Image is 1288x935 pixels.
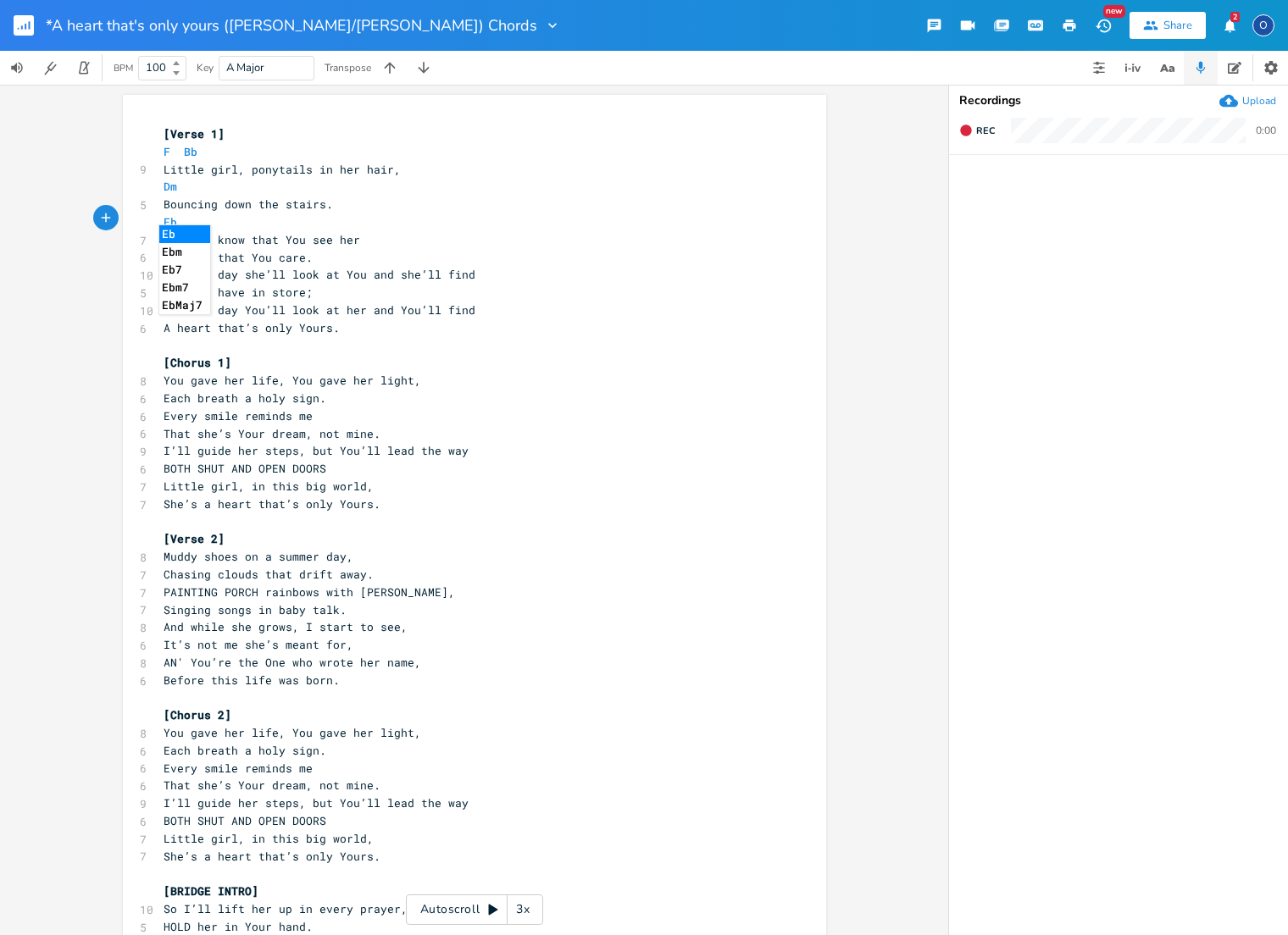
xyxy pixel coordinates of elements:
span: All You have in store; [164,285,313,300]
span: *A heart that's only yours ([PERSON_NAME]/[PERSON_NAME]) Chords [46,18,537,33]
li: Ebm [159,243,210,261]
span: Every smile reminds me [164,761,313,776]
span: So I’ll lift her up in every prayer, [164,901,408,916]
span: [Chorus 2] [164,707,231,722]
div: Old Kountry [1252,14,1274,36]
span: She’s a heart that’s only Yours. [164,849,380,864]
span: Bouncing down the stairs. [164,196,333,212]
span: Each breath a holy sign. [164,743,326,758]
span: Rec [976,124,995,137]
span: A Major [226,60,264,75]
span: Little girl, ponytails in her hair, [164,162,401,177]
div: Recordings [959,95,1278,107]
span: You gave her life, You gave her light, [164,373,421,388]
span: Dm [164,179,177,194]
li: Ebm7 [159,279,210,296]
span: And one day You’ll look at her and You’ll find [164,302,475,318]
button: O [1252,6,1274,45]
span: [Verse 2] [164,531,225,546]
div: 3x [508,894,538,925]
span: AN' You’re the One who wrote her name, [164,655,421,670]
span: You gave her life, You gave her light, [164,725,421,740]
span: F [164,144,170,159]
span: HOLD her in Your hand. [164,919,313,934]
div: Upload [1242,94,1276,108]
span: Every smile reminds me [164,408,313,423]
span: [BRIDGE INTRO] [164,883,258,899]
div: Share [1163,18,1192,33]
span: I’ll guide her steps, but You’ll lead the way [164,443,469,458]
div: New [1103,5,1125,18]
button: Upload [1219,91,1276,110]
span: And while she grows, I start to see, [164,619,408,634]
span: [Chorus 1] [164,355,231,370]
span: Doesn’t know that You see her [164,232,360,247]
div: 2 [1230,12,1240,22]
span: She’s a heart that’s only Yours. [164,496,380,512]
span: Singing songs in baby talk. [164,602,347,617]
button: New [1086,10,1120,41]
span: Or even that You care. [164,250,313,265]
span: Each breath a holy sign. [164,390,326,406]
span: [Verse 1] [164,126,225,141]
li: EbMaj7 [159,296,210,314]
button: Rec [952,117,1002,144]
div: Autoscroll [406,894,543,925]
span: That she’s Your dream, not mine. [164,426,380,441]
span: Bb [184,144,197,159]
span: Before this life was born. [164,672,340,688]
span: It’s not me she’s meant for, [164,637,353,652]
div: Key [197,63,214,73]
span: Little girl, in this big world, [164,479,374,494]
span: A heart that’s only Yours. [164,320,340,335]
span: But one day she’ll look at You and she’ll find [164,267,475,282]
span: BOTH SHUT AND OPEN DOORS [164,813,326,828]
li: Eb [159,225,210,243]
span: That she’s Your dream, not mine. [164,777,380,793]
div: Transpose [325,63,371,73]
span: BOTH SHUT AND OPEN DOORS [164,461,326,476]
span: Little girl, in this big world, [164,831,374,846]
span: Eb [164,214,177,230]
span: I’ll guide her steps, but You’ll lead the way [164,795,469,811]
button: Share [1130,12,1206,39]
div: BPM [114,64,133,73]
span: PAINTING PORCH rainbows with [PERSON_NAME], [164,584,455,600]
div: 0:00 [1256,125,1276,136]
span: Chasing clouds that drift away. [164,567,374,582]
button: 2 [1213,10,1246,41]
span: Muddy shoes on a summer day, [164,549,353,564]
li: Eb7 [159,261,210,279]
